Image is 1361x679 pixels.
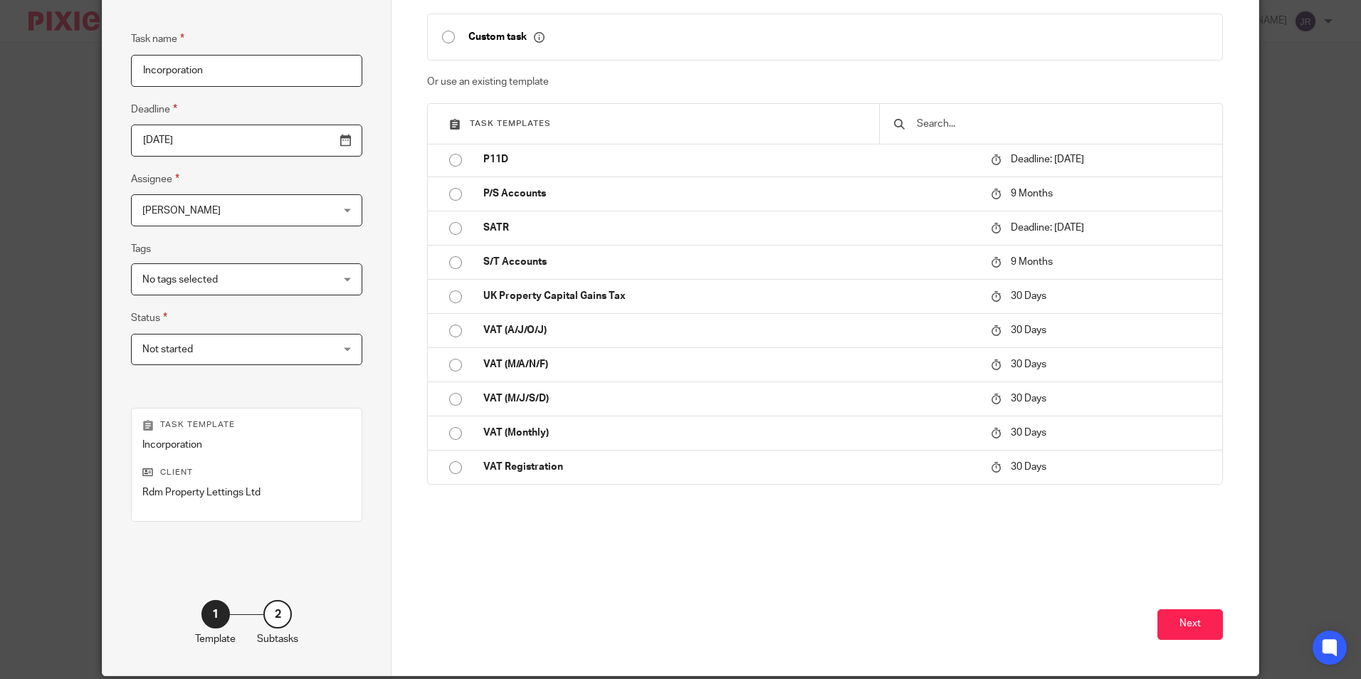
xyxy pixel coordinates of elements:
span: No tags selected [142,275,218,285]
span: 9 Months [1011,257,1053,267]
div: 1 [201,600,230,628]
input: Use the arrow keys to pick a date [131,125,362,157]
span: 30 Days [1011,394,1046,404]
p: SATR [483,221,977,235]
p: P11D [483,152,977,167]
label: Tags [131,242,151,256]
p: Or use an existing template [427,75,1222,89]
label: Status [131,310,167,326]
p: S/T Accounts [483,255,977,269]
p: P/S Accounts [483,186,977,201]
p: UK Property Capital Gains Tax [483,289,977,303]
label: Task name [131,31,184,47]
span: Deadline: [DATE] [1011,223,1084,233]
span: [PERSON_NAME] [142,206,221,216]
p: Subtasks [257,632,298,646]
p: VAT (A/J/O/J) [483,323,977,337]
label: Deadline [131,101,177,117]
span: Deadline: [DATE] [1011,154,1084,164]
p: Incorporation [142,438,351,452]
button: Next [1157,609,1223,640]
span: 30 Days [1011,463,1046,473]
span: Not started [142,344,193,354]
span: Task templates [470,120,551,127]
p: Rdm Property Lettings Ltd [142,485,351,500]
p: Task template [142,419,351,431]
span: 30 Days [1011,359,1046,369]
input: Task name [131,55,362,87]
input: Search... [915,116,1208,132]
span: 30 Days [1011,428,1046,438]
p: VAT (M/J/S/D) [483,391,977,406]
p: Client [142,467,351,478]
span: 30 Days [1011,291,1046,301]
span: 30 Days [1011,325,1046,335]
span: 9 Months [1011,189,1053,199]
label: Assignee [131,171,179,187]
div: 2 [263,600,292,628]
p: Custom task [468,31,545,43]
p: VAT (M/A/N/F) [483,357,977,372]
p: Template [195,632,236,646]
p: VAT (Monthly) [483,426,977,440]
p: VAT Registration [483,460,977,474]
